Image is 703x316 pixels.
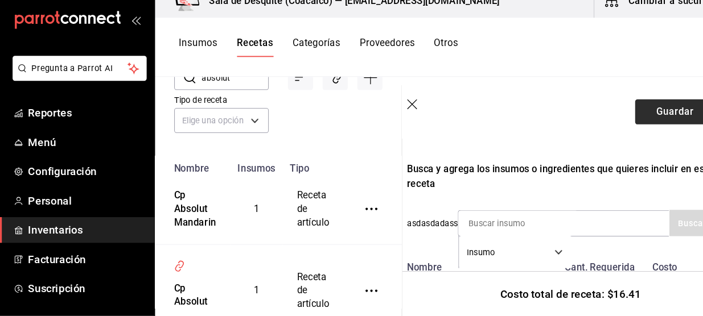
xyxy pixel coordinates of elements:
span: Inventarios [27,226,138,242]
span: 1 [242,208,247,219]
div: Ordenar por [274,77,298,101]
span: Reportes [27,115,138,130]
span: Suscripción [27,282,138,297]
div: Costo total de receta: $16.41 [383,273,703,316]
h3: Sala de Desquite (Coacalco) — [EMAIL_ADDRESS][DOMAIN_NAME] [190,9,476,23]
button: Otros [413,50,436,69]
button: Categorías [278,50,324,69]
label: Tipo de receta [166,106,256,114]
div: Costo [606,258,656,276]
a: Pregunta a Parrot AI [8,82,140,94]
input: Buscar nombre de receta [192,77,256,100]
span: Menú [27,143,138,158]
div: Cp Absolut Mandarin [162,190,206,234]
span: Facturación [27,254,138,269]
th: Nombre [148,163,220,181]
div: asdasdadass [388,215,680,240]
td: Receta de artículo [270,181,328,247]
div: Elige una opción [166,118,256,142]
span: 1 [242,285,247,296]
button: Guardar [605,110,680,134]
th: Insumos [220,163,269,181]
button: Pregunta a Parrot AI [13,68,140,92]
span: Pregunta a Parrot AI [31,74,122,86]
span: Personal [27,198,138,214]
button: Proveedores [343,50,395,69]
div: Cant. Requerida [532,258,606,276]
button: Insumos [171,50,207,69]
div: Agregar receta [340,77,364,101]
button: Recetas [225,50,260,69]
div: navigation tabs [171,50,436,69]
input: Buscar insumo [437,215,550,239]
div: Busca y agrega los insumos o ingredientes que quieres incluir en esta receta [388,169,680,197]
div: Insumo [437,239,545,270]
div: Nombre [383,258,532,276]
span: Configuración [27,171,138,186]
button: open_drawer_menu [125,30,134,39]
th: Tipo [270,163,328,181]
div: Asociar recetas [307,77,331,101]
